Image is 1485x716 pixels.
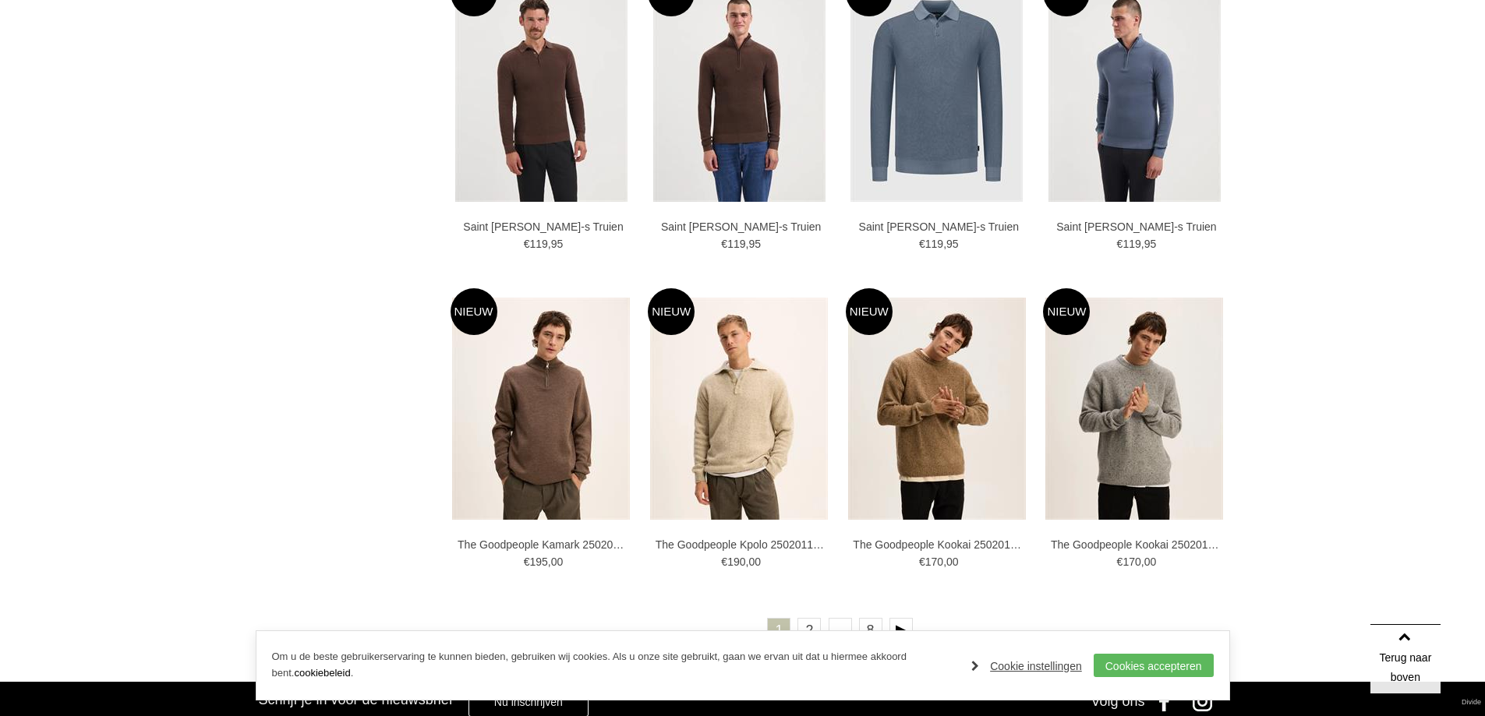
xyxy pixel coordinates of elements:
span: € [919,238,925,250]
a: Cookies accepteren [1094,654,1214,677]
span: , [943,556,946,568]
span: 119 [529,238,547,250]
img: The Goodpeople Kamark 25020103 Truien [452,298,630,520]
span: , [1141,238,1144,250]
span: 190 [727,556,745,568]
span: , [548,238,551,250]
a: The Goodpeople Kookai 25020130 Truien [1051,538,1222,552]
img: The Goodpeople Kookai 25020130 Truien [848,298,1026,520]
span: € [524,556,530,568]
span: € [919,556,925,568]
a: Terug naar boven [1370,624,1441,694]
a: Saint [PERSON_NAME]-s Truien [853,220,1024,234]
a: cookiebeleid [294,667,350,679]
span: 170 [925,556,943,568]
a: 8 [859,618,882,641]
a: Saint [PERSON_NAME]-s Truien [458,220,629,234]
a: The Goodpeople Kookai 25020130 Truien [853,538,1024,552]
span: € [721,238,727,250]
span: 95 [748,238,761,250]
img: The Goodpeople Kookai 25020130 Truien [1045,298,1223,520]
span: 119 [925,238,943,250]
span: 95 [946,238,959,250]
span: € [1117,238,1123,250]
span: , [943,238,946,250]
span: 119 [727,238,745,250]
img: The Goodpeople Kpolo 25020118 Truien [650,298,828,520]
span: 195 [529,556,547,568]
span: 00 [748,556,761,568]
span: 00 [946,556,959,568]
span: ... [829,618,852,641]
span: € [1117,556,1123,568]
a: 1 [767,618,790,641]
span: , [745,238,748,250]
span: 00 [1144,556,1157,568]
a: Cookie instellingen [971,654,1082,678]
span: € [721,556,727,568]
a: Divide [1462,693,1481,712]
span: 95 [551,238,564,250]
a: The Goodpeople Kpolo 25020118 Truien [656,538,827,552]
span: , [548,556,551,568]
a: Saint [PERSON_NAME]-s Truien [656,220,827,234]
a: The Goodpeople Kamark 25020103 Truien [458,538,629,552]
a: 2 [797,618,821,641]
a: Saint [PERSON_NAME]-s Truien [1051,220,1222,234]
span: , [745,556,748,568]
span: 170 [1123,556,1140,568]
span: € [524,238,530,250]
span: , [1141,556,1144,568]
p: Om u de beste gebruikerservaring te kunnen bieden, gebruiken wij cookies. Als u onze site gebruik... [272,649,956,682]
span: 119 [1123,238,1140,250]
span: 95 [1144,238,1157,250]
span: 00 [551,556,564,568]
